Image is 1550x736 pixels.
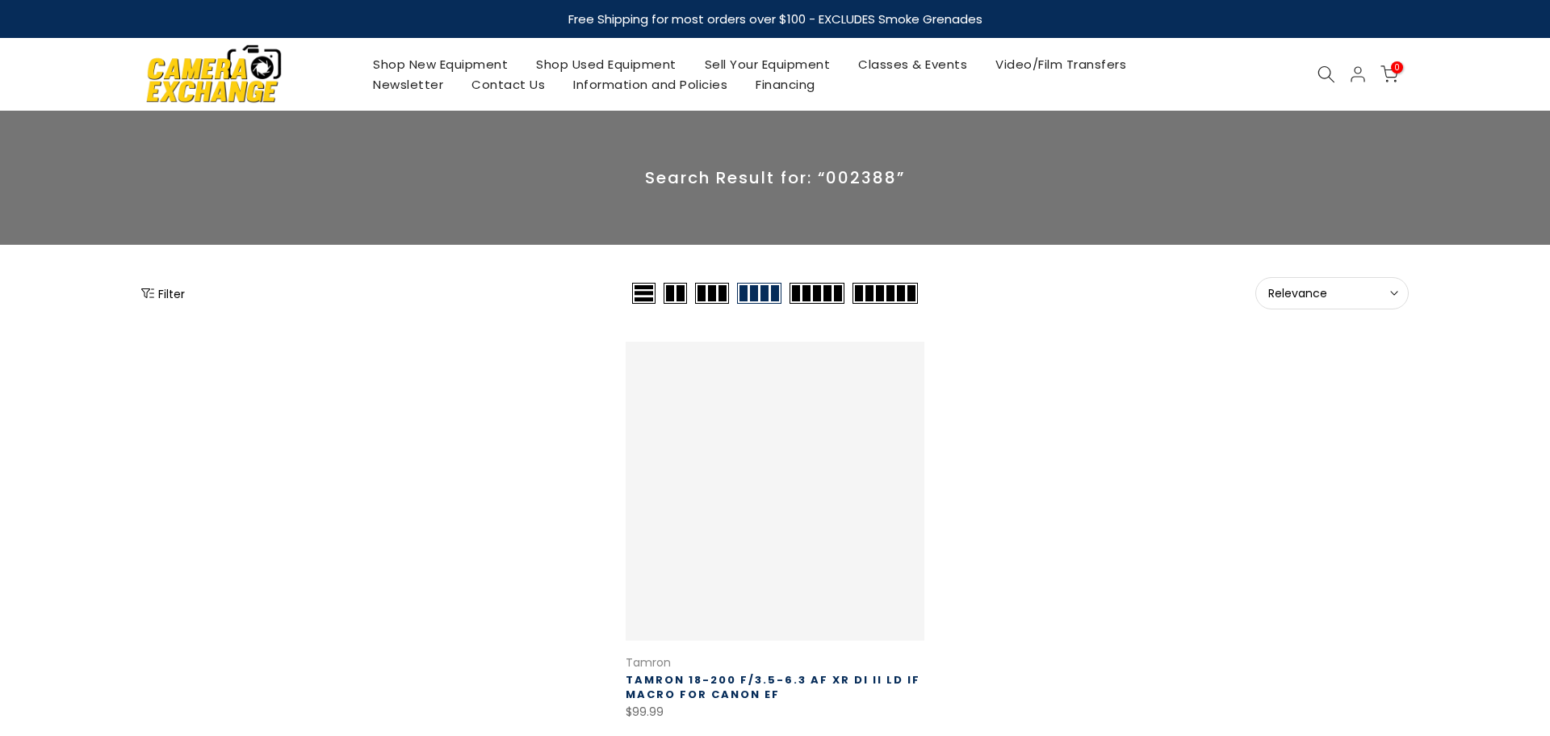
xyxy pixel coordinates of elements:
a: Shop New Equipment [359,54,522,74]
a: Information and Policies [559,74,742,95]
a: Video/Film Transfers [982,54,1141,74]
a: Financing [742,74,830,95]
a: Classes & Events [844,54,982,74]
span: 0 [1391,61,1403,74]
a: Tamron 18-200 f/3.5-6.3 AF XR Di II LD IF Macro For Canon EF [626,672,920,702]
a: Contact Us [458,74,559,95]
p: Search Result for: “002388” [141,167,1409,188]
div: $99.99 [626,702,924,722]
span: Relevance [1268,286,1396,301]
strong: Free Shipping for most orders over $100 - EXCLUDES Smoke Grenades [568,11,982,27]
a: Tamron [626,654,671,671]
a: Newsletter [359,74,458,95]
a: Sell Your Equipment [690,54,844,74]
a: 0 [1380,65,1398,83]
a: Shop Used Equipment [522,54,691,74]
button: Relevance [1255,277,1409,309]
button: Show filters [141,285,185,301]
